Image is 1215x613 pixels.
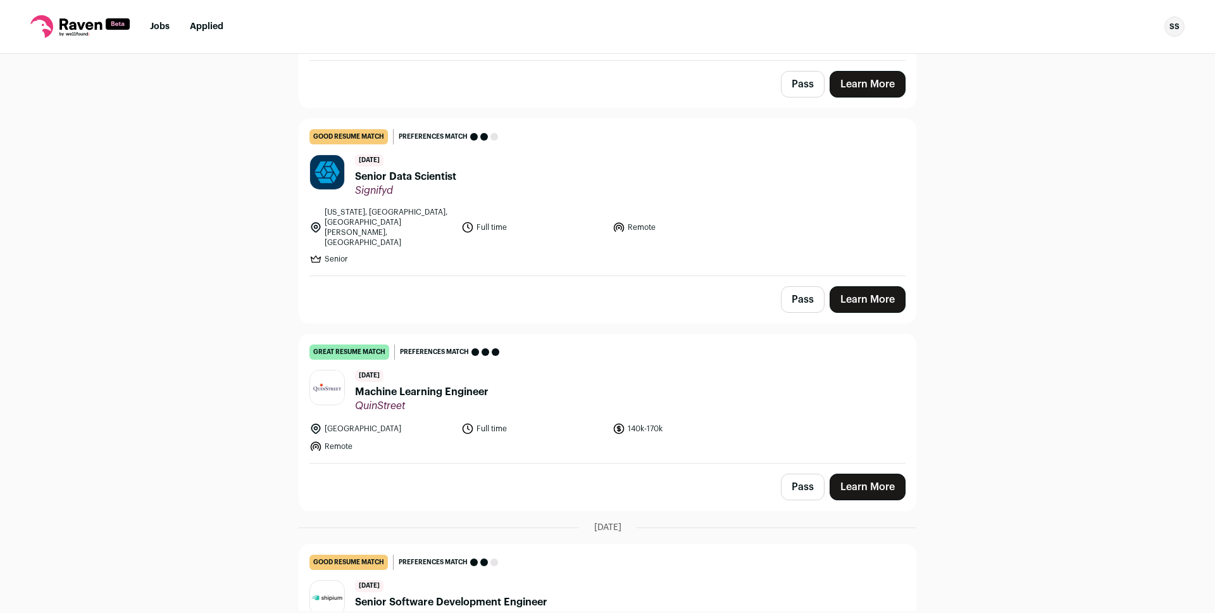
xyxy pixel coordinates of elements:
[594,521,621,534] span: [DATE]
[309,422,454,435] li: [GEOGRAPHIC_DATA]
[461,207,606,248] li: Full time
[299,334,916,463] a: great resume match Preferences match [DATE] Machine Learning Engineer QuinStreet [GEOGRAPHIC_DATA...
[310,155,344,189] img: 350f6ccfd15fa01c55b64faeea5ba344d289258ee25327f833d1f7ab39b6b2aa.jpg
[613,207,757,248] li: Remote
[309,253,454,265] li: Senior
[299,119,916,275] a: good resume match Preferences match [DATE] Senior Data Scientist Signifyd [US_STATE], [GEOGRAPHIC...
[355,169,456,184] span: Senior Data Scientist
[400,346,469,358] span: Preferences match
[355,384,489,400] span: Machine Learning Engineer
[309,344,389,360] div: great resume match
[830,474,906,500] a: Learn More
[150,22,170,31] a: Jobs
[461,422,606,435] li: Full time
[309,555,388,570] div: good resume match
[781,71,825,98] button: Pass
[309,440,454,453] li: Remote
[1164,16,1185,37] div: SS
[355,184,456,197] span: Signifyd
[309,129,388,144] div: good resume match
[355,400,489,412] span: QuinStreet
[781,474,825,500] button: Pass
[355,595,547,610] span: Senior Software Development Engineer
[310,593,344,602] img: 59103db993474dba6ca98e75035bd23f8cb9e283fd8d8805c782458079285518.png
[1164,16,1185,37] button: Open dropdown
[310,370,344,405] img: f441d98dabacb758bcd78e236e9d67c601bdbf7583be89d8b03389ef1b2ca179.jpg
[399,556,468,569] span: Preferences match
[830,71,906,98] a: Learn More
[355,370,383,382] span: [DATE]
[309,207,454,248] li: [US_STATE], [GEOGRAPHIC_DATA], [GEOGRAPHIC_DATA][PERSON_NAME], [GEOGRAPHIC_DATA]
[355,155,383,167] span: [DATE]
[830,286,906,313] a: Learn More
[355,580,383,592] span: [DATE]
[781,286,825,313] button: Pass
[613,422,757,435] li: 140k-170k
[190,22,223,31] a: Applied
[399,130,468,143] span: Preferences match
